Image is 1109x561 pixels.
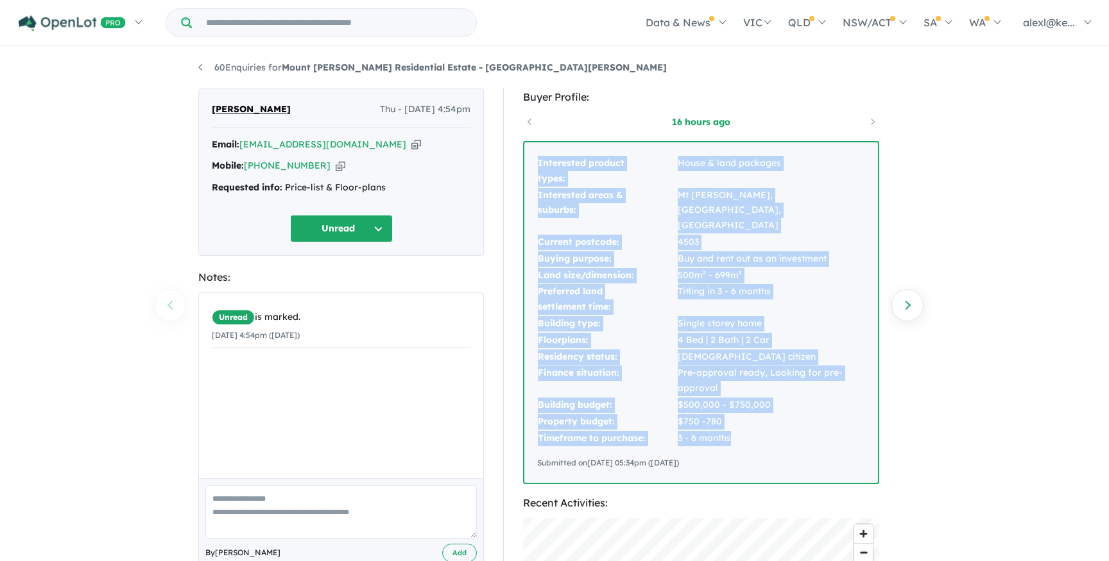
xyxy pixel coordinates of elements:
button: Copy [411,138,421,151]
td: [DEMOGRAPHIC_DATA] citizen [677,349,865,365]
div: Recent Activities: [523,494,879,512]
nav: breadcrumb [198,60,911,76]
img: Openlot PRO Logo White [19,15,126,31]
td: Single storey home [677,315,865,332]
td: 4 Bed | 2 Bath | 2 Car [677,332,865,349]
td: House & land packages [677,155,865,187]
td: 500m² - 699m² [677,267,865,284]
a: 16 hours ago [646,115,755,128]
strong: Email: [212,138,239,150]
a: [PHONE_NUMBER] [244,160,331,171]
span: Unread [212,310,255,325]
td: $750 -780 [677,414,865,430]
strong: Mobile: [212,160,244,171]
strong: Requested info: [212,181,282,193]
span: [PERSON_NAME] [212,102,291,117]
td: Interested product types: [537,155,677,187]
td: Building type: [537,315,677,332]
td: Pre-approval ready, Looking for pre-approval [677,365,865,397]
button: Copy [336,159,345,172]
div: Buyer Profile: [523,88,879,106]
td: Current postcode: [537,234,677,251]
td: $500,000 - $750,000 [677,397,865,414]
a: 60Enquiries forMount [PERSON_NAME] Residential Estate - [GEOGRAPHIC_DATA][PERSON_NAME] [198,62,667,73]
input: Try estate name, suburb, builder or developer [194,9,474,37]
td: Buy and rent out as an investment [677,251,865,267]
td: Land size/dimension: [537,267,677,284]
td: Building budget: [537,397,677,414]
span: Thu - [DATE] 4:54pm [380,102,470,117]
td: Preferred land settlement time: [537,283,677,315]
td: Mt [PERSON_NAME], [GEOGRAPHIC_DATA], [GEOGRAPHIC_DATA] [677,187,865,234]
button: Zoom in [854,524,873,543]
div: Price-list & Floor-plans [212,180,470,196]
td: Timeframe to purchase: [537,430,677,447]
td: Interested areas & suburbs: [537,187,677,234]
span: alexl@ke... [1023,16,1075,29]
td: Residency status: [537,349,677,365]
a: [EMAIL_ADDRESS][DOMAIN_NAME] [239,138,406,150]
div: Submitted on [DATE] 05:34pm ([DATE]) [537,456,865,469]
td: 3 - 6 months [677,430,865,447]
div: is marked. [212,310,470,325]
strong: Mount [PERSON_NAME] Residential Estate - [GEOGRAPHIC_DATA][PERSON_NAME] [282,62,667,73]
td: Floorplans: [537,332,677,349]
td: Finance situation: [537,365,677,397]
td: Buying purpose: [537,251,677,267]
div: Notes: [198,269,484,286]
small: [DATE] 4:54pm ([DATE]) [212,330,300,340]
button: Unread [290,215,393,242]
span: By [PERSON_NAME] [205,546,280,559]
td: Titling in 3 - 6 months [677,283,865,315]
td: Property budget: [537,414,677,430]
td: 4503 [677,234,865,251]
